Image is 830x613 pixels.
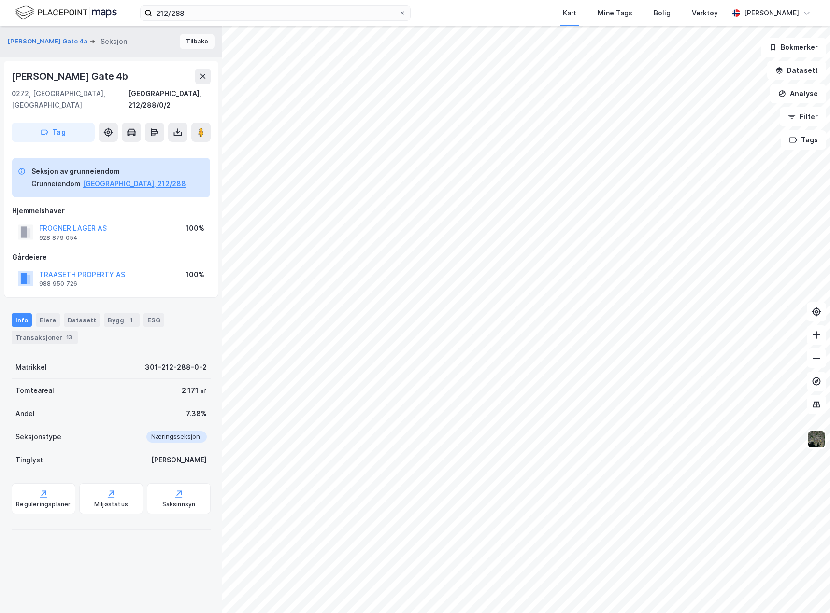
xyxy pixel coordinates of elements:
[16,501,71,508] div: Reguleringsplaner
[12,88,128,111] div: 0272, [GEOGRAPHIC_DATA], [GEOGRAPHIC_DATA]
[182,385,207,396] div: 2 171 ㎡
[767,61,826,80] button: Datasett
[128,88,211,111] div: [GEOGRAPHIC_DATA], 212/288/0/2
[94,501,128,508] div: Miljøstatus
[15,431,61,443] div: Seksjonstype
[143,313,164,327] div: ESG
[12,313,32,327] div: Info
[104,313,140,327] div: Bygg
[126,315,136,325] div: 1
[563,7,576,19] div: Kart
[186,408,207,419] div: 7.38%
[39,234,78,242] div: 928 879 054
[151,454,207,466] div: [PERSON_NAME]
[744,7,799,19] div: [PERSON_NAME]
[31,178,81,190] div: Grunneiendom
[782,567,830,613] div: Kontrollprogram for chat
[39,280,77,288] div: 988 950 726
[692,7,718,19] div: Verktøy
[100,36,127,47] div: Seksjon
[145,362,207,373] div: 301-212-288-0-2
[64,333,74,342] div: 13
[12,251,210,263] div: Gårdeiere
[781,130,826,150] button: Tags
[64,313,100,327] div: Datasett
[12,123,95,142] button: Tag
[8,37,89,46] button: [PERSON_NAME] Gate 4a
[15,362,47,373] div: Matrikkel
[83,178,186,190] button: [GEOGRAPHIC_DATA], 212/288
[152,6,399,20] input: Søk på adresse, matrikkel, gårdeiere, leietakere eller personer
[12,205,210,217] div: Hjemmelshaver
[15,454,43,466] div: Tinglyst
[770,84,826,103] button: Analyse
[186,269,204,280] div: 100%
[782,567,830,613] iframe: Chat Widget
[12,331,78,344] div: Transaksjoner
[654,7,671,19] div: Bolig
[15,4,117,21] img: logo.f888ab2527a4732fd821a326f86c7f29.svg
[36,313,60,327] div: Eiere
[12,69,130,84] div: [PERSON_NAME] Gate 4b
[15,385,54,396] div: Tomteareal
[186,223,204,234] div: 100%
[180,34,215,49] button: Tilbake
[31,166,186,177] div: Seksjon av grunneiendom
[807,430,826,448] img: 9k=
[761,38,826,57] button: Bokmerker
[15,408,35,419] div: Andel
[162,501,196,508] div: Saksinnsyn
[780,107,826,126] button: Filter
[598,7,632,19] div: Mine Tags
